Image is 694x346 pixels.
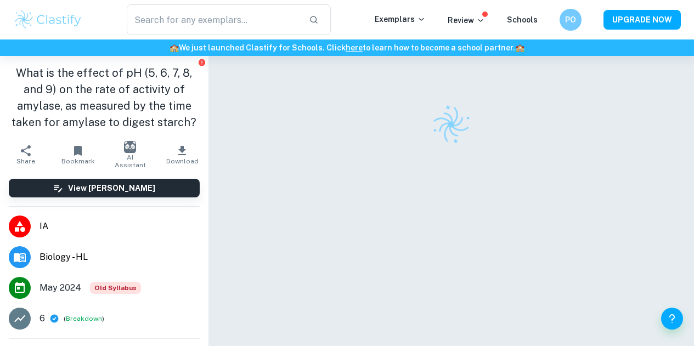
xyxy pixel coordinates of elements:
[375,13,426,25] p: Exemplars
[346,43,363,52] a: here
[111,154,150,169] span: AI Assistant
[52,139,104,170] button: Bookmark
[170,43,179,52] span: 🏫
[507,15,538,24] a: Schools
[90,282,141,294] div: Starting from the May 2025 session, the Biology IA requirements have changed. It's OK to refer to...
[68,182,155,194] h6: View [PERSON_NAME]
[61,157,95,165] span: Bookmark
[127,4,300,35] input: Search for any exemplars...
[64,314,104,324] span: ( )
[124,141,136,153] img: AI Assistant
[166,157,199,165] span: Download
[515,43,524,52] span: 🏫
[16,157,35,165] span: Share
[40,281,81,294] span: May 2024
[13,9,83,31] img: Clastify logo
[661,308,683,330] button: Help and Feedback
[40,220,200,233] span: IA
[156,139,208,170] button: Download
[40,312,45,325] p: 6
[9,65,200,131] h1: What is the effect of pH (5, 6, 7, 8, and 9) on the rate of activity of amylase, as measured by t...
[90,282,141,294] span: Old Syllabus
[448,14,485,26] p: Review
[198,58,206,66] button: Report issue
[104,139,156,170] button: AI Assistant
[603,10,681,30] button: UPGRADE NOW
[425,99,477,151] img: Clastify logo
[560,9,582,31] button: PO
[2,42,692,54] h6: We just launched Clastify for Schools. Click to learn how to become a school partner.
[66,314,102,324] button: Breakdown
[40,251,200,264] span: Biology - HL
[565,14,577,26] h6: PO
[9,179,200,197] button: View [PERSON_NAME]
